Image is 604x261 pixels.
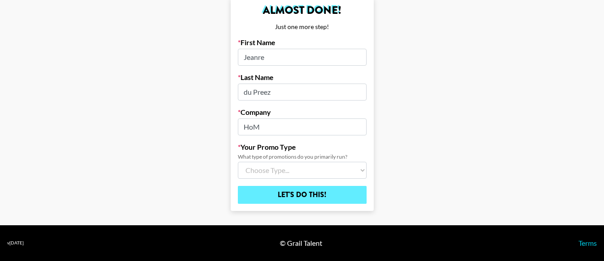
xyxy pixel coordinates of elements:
[238,143,367,152] label: Your Promo Type
[7,240,24,246] div: v [DATE]
[238,49,367,66] input: First Name
[238,108,367,117] label: Company
[238,84,367,101] input: Last Name
[280,239,322,248] div: © Grail Talent
[238,73,367,82] label: Last Name
[238,186,367,204] input: Let's Do This!
[579,239,597,247] a: Terms
[238,38,367,47] label: First Name
[238,23,367,31] div: Just one more step!
[238,118,367,135] input: Company
[238,5,367,16] h2: Almost Done!
[238,153,367,160] div: What type of promotions do you primarily run?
